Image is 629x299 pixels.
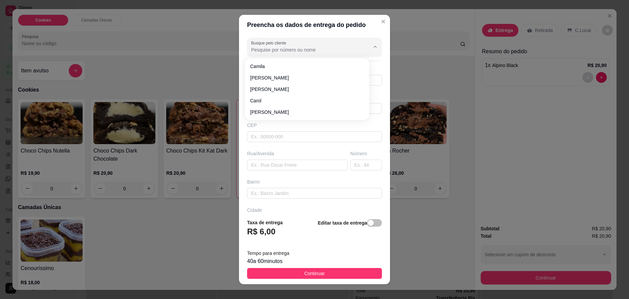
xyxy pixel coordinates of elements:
strong: Editar taxa de entrega [318,220,367,226]
span: [PERSON_NAME] [250,109,357,115]
input: Busque pelo cliente [251,46,359,53]
span: Tempo para entrega [247,251,289,256]
span: Carol [250,97,357,104]
span: [PERSON_NAME] [250,86,357,93]
span: Continuar [304,270,325,277]
div: Cidade [247,207,382,213]
div: CEP [247,122,382,129]
div: 40 a 60 minutos [247,257,382,265]
ul: Suggestions [247,61,367,118]
div: Número [350,150,382,157]
span: [PERSON_NAME] [250,74,357,81]
input: Ex.: 44 [350,160,382,170]
h3: R$ 6,00 [247,226,275,237]
button: Close [378,16,389,27]
input: Ex.: Bairro Jardim [247,188,382,199]
input: Ex.: 00000-000 [247,131,382,142]
strong: Taxa de entrega [247,220,283,225]
label: Busque pelo cliente [251,40,289,46]
span: Camila [250,63,357,70]
button: Show suggestions [370,41,381,52]
header: Preencha os dados de entrega do pedido [239,15,390,35]
div: Rua/Avenida [247,150,348,157]
input: Ex.: Rua Oscar Freire [247,160,348,170]
div: Bairro [247,178,382,185]
div: Suggestions [246,60,368,119]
